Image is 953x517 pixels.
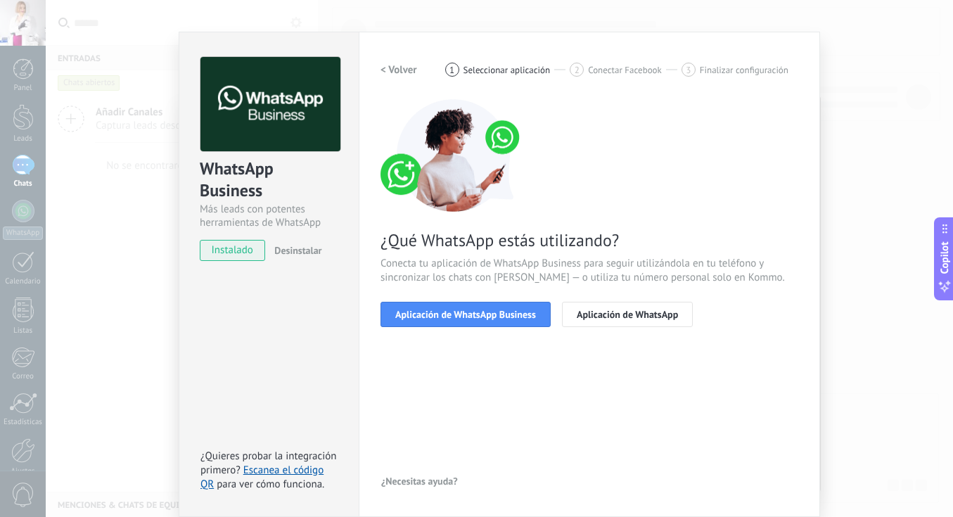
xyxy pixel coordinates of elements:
span: Conecta tu aplicación de WhatsApp Business para seguir utilizándola en tu teléfono y sincronizar ... [380,257,798,285]
div: WhatsApp Business [200,158,338,203]
span: Desinstalar [274,244,321,257]
span: Conectar Facebook [588,65,662,75]
span: para ver cómo funciona. [217,478,324,491]
span: 3 [686,64,691,76]
img: connect number [380,99,528,212]
span: ¿Necesitas ayuda? [381,476,458,486]
span: Seleccionar aplicación [463,65,551,75]
button: Desinstalar [269,240,321,261]
button: ¿Necesitas ayuda? [380,471,459,492]
span: 2 [575,64,580,76]
span: Aplicación de WhatsApp Business [395,309,536,319]
button: Aplicación de WhatsApp Business [380,302,551,327]
button: Aplicación de WhatsApp [562,302,693,327]
button: < Volver [380,57,417,82]
img: logo_main.png [200,57,340,152]
span: 1 [449,64,454,76]
span: Aplicación de WhatsApp [577,309,678,319]
span: ¿Qué WhatsApp estás utilizando? [380,229,798,251]
a: Escanea el código QR [200,464,324,491]
span: Finalizar configuración [700,65,788,75]
span: ¿Quieres probar la integración primero? [200,449,337,477]
span: Copilot [938,241,952,274]
div: Más leads con potentes herramientas de WhatsApp [200,203,338,229]
span: instalado [200,240,264,261]
h2: < Volver [380,63,417,77]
